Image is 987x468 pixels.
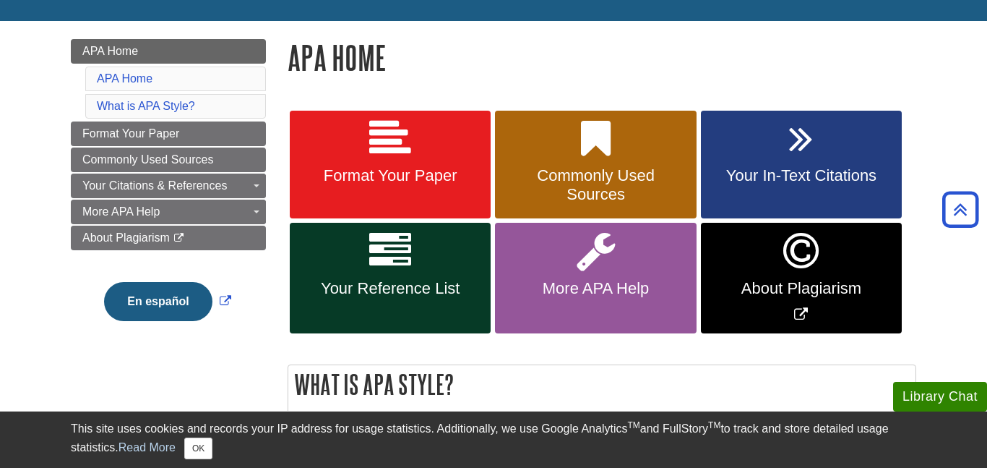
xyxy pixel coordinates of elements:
[712,166,891,185] span: Your In-Text Citations
[71,39,266,64] a: APA Home
[495,111,696,219] a: Commonly Used Sources
[71,39,266,346] div: Guide Page Menu
[506,279,685,298] span: More APA Help
[506,166,685,204] span: Commonly Used Sources
[173,234,185,243] i: This link opens in a new window
[290,223,491,333] a: Your Reference List
[100,295,234,307] a: Link opens in new window
[71,148,266,172] a: Commonly Used Sources
[712,279,891,298] span: About Plagiarism
[82,45,138,57] span: APA Home
[893,382,987,412] button: Library Chat
[71,226,266,250] a: About Plagiarism
[82,231,170,244] span: About Plagiarism
[627,420,639,430] sup: TM
[82,179,227,192] span: Your Citations & References
[97,72,152,85] a: APA Home
[97,100,195,112] a: What is APA Style?
[288,39,916,76] h1: APA Home
[104,282,212,321] button: En español
[290,111,491,219] a: Format Your Paper
[71,420,916,459] div: This site uses cookies and records your IP address for usage statistics. Additionally, we use Goo...
[301,279,480,298] span: Your Reference List
[71,174,266,198] a: Your Citations & References
[71,122,266,146] a: Format Your Paper
[184,438,212,459] button: Close
[118,441,176,454] a: Read More
[71,200,266,224] a: More APA Help
[82,205,160,218] span: More APA Help
[288,365,915,404] h2: What is APA Style?
[82,153,213,166] span: Commonly Used Sources
[701,111,902,219] a: Your In-Text Citations
[701,223,902,333] a: Link opens in new window
[495,223,696,333] a: More APA Help
[82,127,179,140] span: Format Your Paper
[708,420,720,430] sup: TM
[937,200,983,219] a: Back to Top
[301,166,480,185] span: Format Your Paper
